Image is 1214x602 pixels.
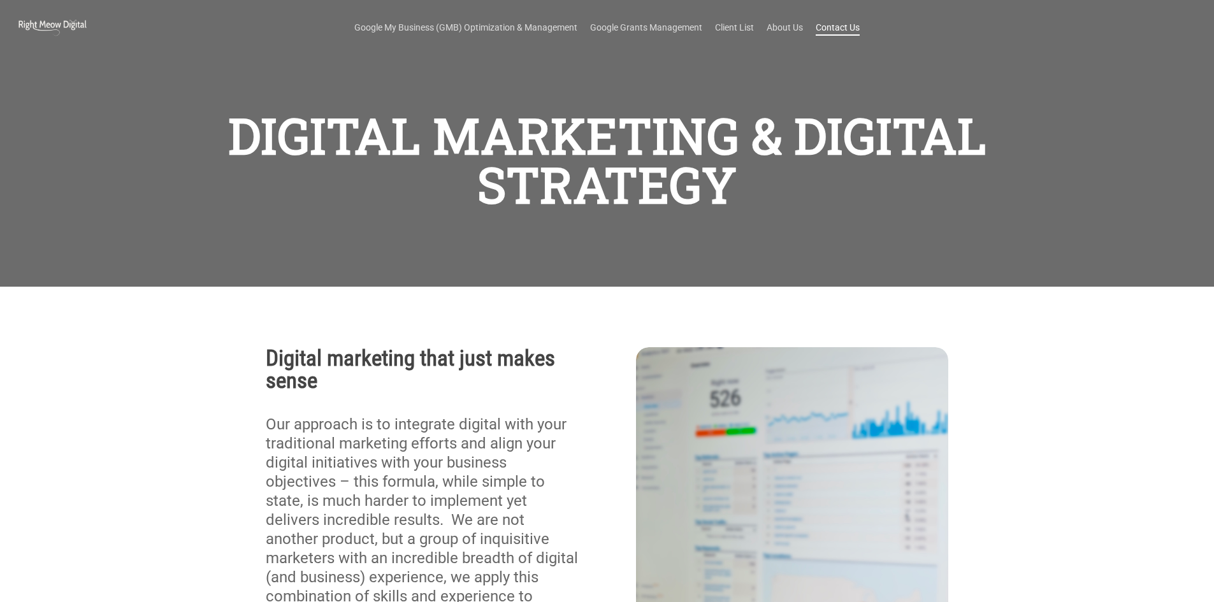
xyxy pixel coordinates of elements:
[266,347,578,392] h2: Digital marketing that just makes sense
[354,21,577,34] a: Google My Business (GMB) Optimization & Management
[715,21,754,34] a: Client List
[590,21,702,34] a: Google Grants Management
[767,21,803,34] a: About Us
[210,104,1004,215] h1: DIGITAL MARKETING & DIGITAL STRATEGY
[816,21,860,34] a: Contact Us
